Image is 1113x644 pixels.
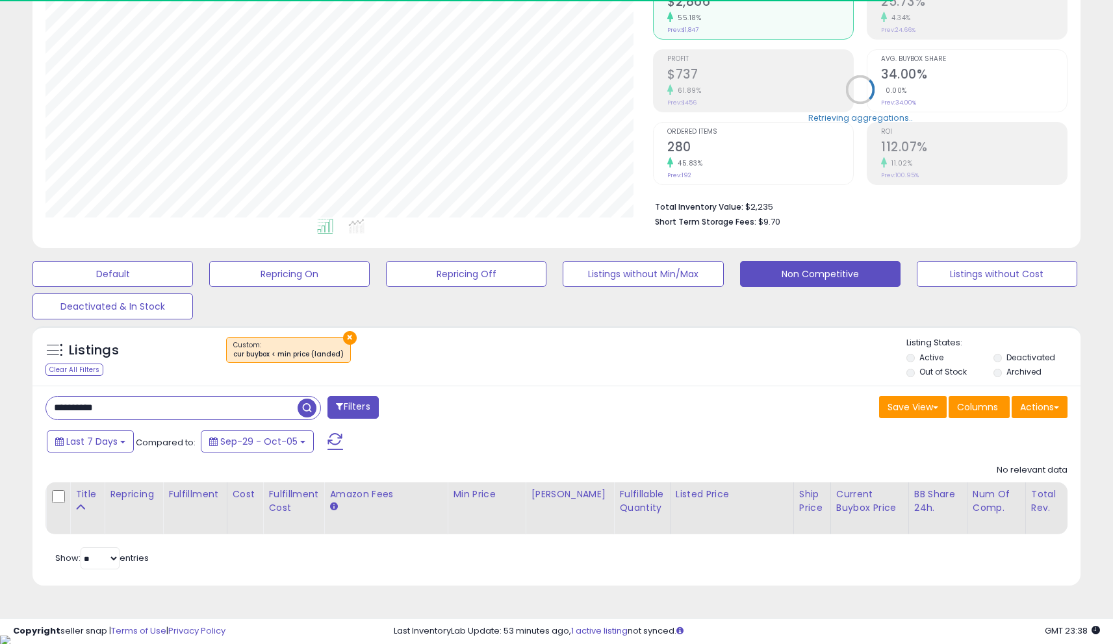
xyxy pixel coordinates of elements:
[394,625,1100,638] div: Last InventoryLab Update: 53 minutes ago, not synced.
[329,501,337,513] small: Amazon Fees.
[13,625,60,637] strong: Copyright
[453,488,520,501] div: Min Price
[914,488,962,515] div: BB Share 24h.
[110,488,157,501] div: Repricing
[1006,366,1042,377] label: Archived
[531,488,608,501] div: [PERSON_NAME]
[676,488,788,501] div: Listed Price
[13,625,225,638] div: seller snap | |
[329,488,442,501] div: Amazon Fees
[919,366,967,377] label: Out of Stock
[66,435,118,448] span: Last 7 Days
[1006,352,1055,363] label: Deactivated
[386,261,546,287] button: Repricing Off
[949,396,1010,418] button: Columns
[879,396,947,418] button: Save View
[201,430,314,452] button: Sep-29 - Oct-05
[808,112,913,123] div: Retrieving aggregations..
[997,464,1068,477] div: No relevant data
[571,625,628,637] a: 1 active listing
[168,625,225,637] a: Privacy Policy
[69,341,119,360] h5: Listings
[740,261,901,287] button: Non Competitive
[957,401,998,414] span: Columns
[47,430,134,452] button: Last 7 Days
[327,396,378,419] button: Filters
[973,488,1020,515] div: Num of Comp.
[919,352,943,363] label: Active
[111,625,166,637] a: Terms of Use
[836,488,903,515] div: Current Buybox Price
[32,293,193,319] button: Deactivated & In Stock
[917,261,1077,287] button: Listings without Cost
[136,436,196,449] span: Compared to:
[563,261,723,287] button: Listings without Min/Max
[1031,488,1079,515] div: Total Rev.
[32,261,193,287] button: Default
[619,488,664,515] div: Fulfillable Quantity
[55,552,149,564] span: Show: entries
[45,364,103,376] div: Clear All Filters
[799,488,825,515] div: Ship Price
[233,350,344,359] div: cur buybox < min price (landed)
[220,435,298,448] span: Sep-29 - Oct-05
[75,488,99,501] div: Title
[343,331,357,345] button: ×
[1045,625,1100,637] span: 2025-10-14 23:38 GMT
[168,488,221,501] div: Fulfillment
[209,261,370,287] button: Repricing On
[268,488,318,515] div: Fulfillment Cost
[233,340,344,360] span: Custom:
[906,337,1081,349] p: Listing States:
[1012,396,1068,418] button: Actions
[233,488,258,501] div: Cost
